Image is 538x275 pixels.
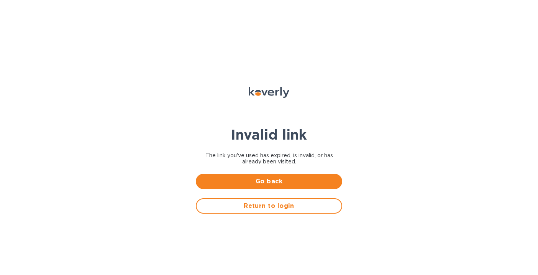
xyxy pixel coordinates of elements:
img: Koverly [249,87,289,98]
span: The link you've used has expired, is invalid, or has already been visited. [196,152,342,165]
button: Go back [196,174,342,189]
b: Invalid link [231,126,307,143]
button: Return to login [196,198,342,214]
span: Go back [202,177,336,186]
span: Return to login [203,201,335,211]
